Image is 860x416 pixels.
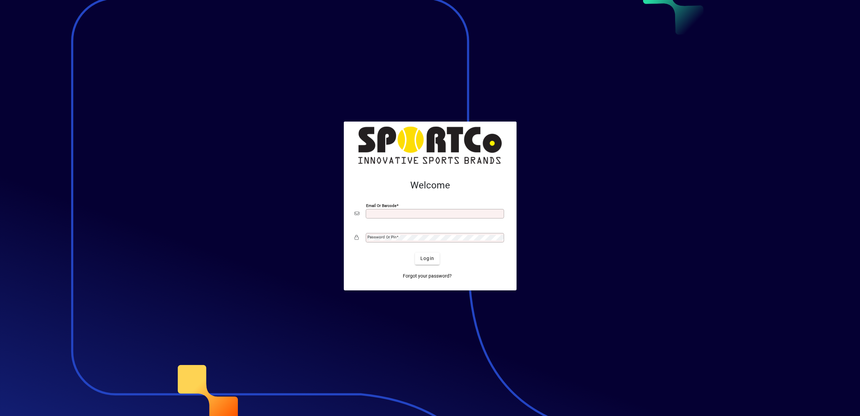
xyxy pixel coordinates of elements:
mat-label: Email or Barcode [366,203,396,208]
mat-label: Password or Pin [367,235,396,239]
span: Forgot your password? [403,272,452,280]
button: Login [415,253,440,265]
h2: Welcome [355,180,506,191]
span: Login [420,255,434,262]
a: Forgot your password? [400,270,454,282]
